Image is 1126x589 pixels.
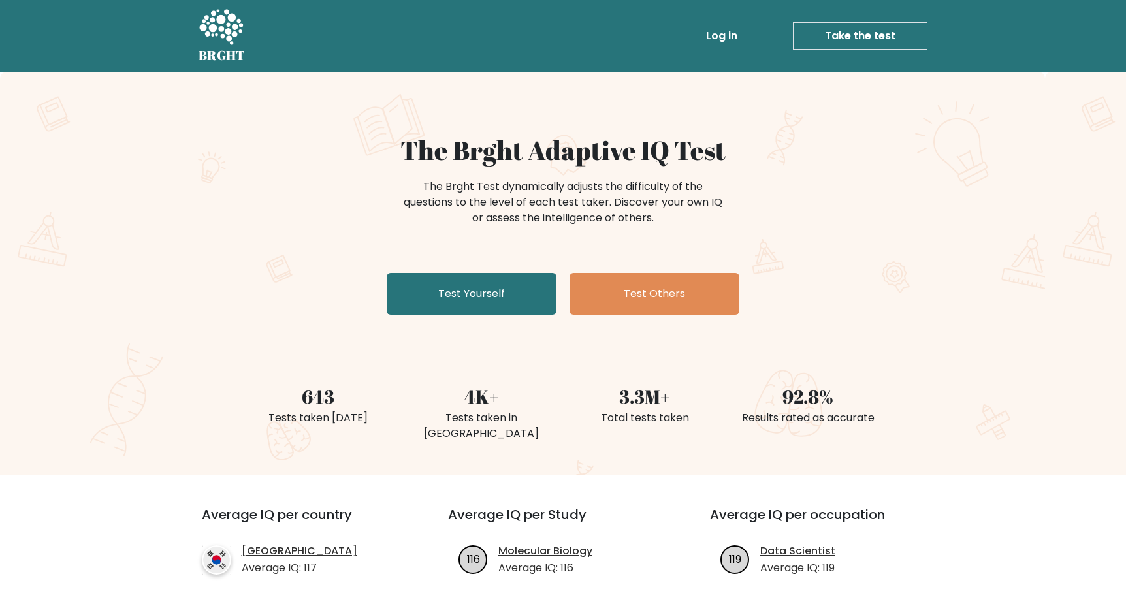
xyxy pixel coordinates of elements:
h1: The Brght Adaptive IQ Test [244,135,882,166]
p: Average IQ: 117 [242,560,357,576]
h5: BRGHT [199,48,246,63]
a: Test Others [570,273,739,315]
div: Results rated as accurate [734,410,882,426]
a: Test Yourself [387,273,556,315]
p: Average IQ: 116 [498,560,592,576]
a: Log in [701,23,743,49]
div: 92.8% [734,383,882,410]
p: Average IQ: 119 [760,560,835,576]
img: country [202,545,231,575]
a: Take the test [793,22,927,50]
div: Total tests taken [571,410,718,426]
div: Tests taken in [GEOGRAPHIC_DATA] [408,410,555,441]
div: 643 [244,383,392,410]
div: 3.3M+ [571,383,718,410]
div: 4K+ [408,383,555,410]
div: Tests taken [DATE] [244,410,392,426]
h3: Average IQ per Study [448,507,679,538]
text: 116 [466,551,479,566]
a: [GEOGRAPHIC_DATA] [242,543,357,559]
div: The Brght Test dynamically adjusts the difficulty of the questions to the level of each test take... [400,179,726,226]
text: 119 [729,551,741,566]
h3: Average IQ per country [202,507,401,538]
h3: Average IQ per occupation [710,507,941,538]
a: BRGHT [199,5,246,67]
a: Data Scientist [760,543,835,559]
a: Molecular Biology [498,543,592,559]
